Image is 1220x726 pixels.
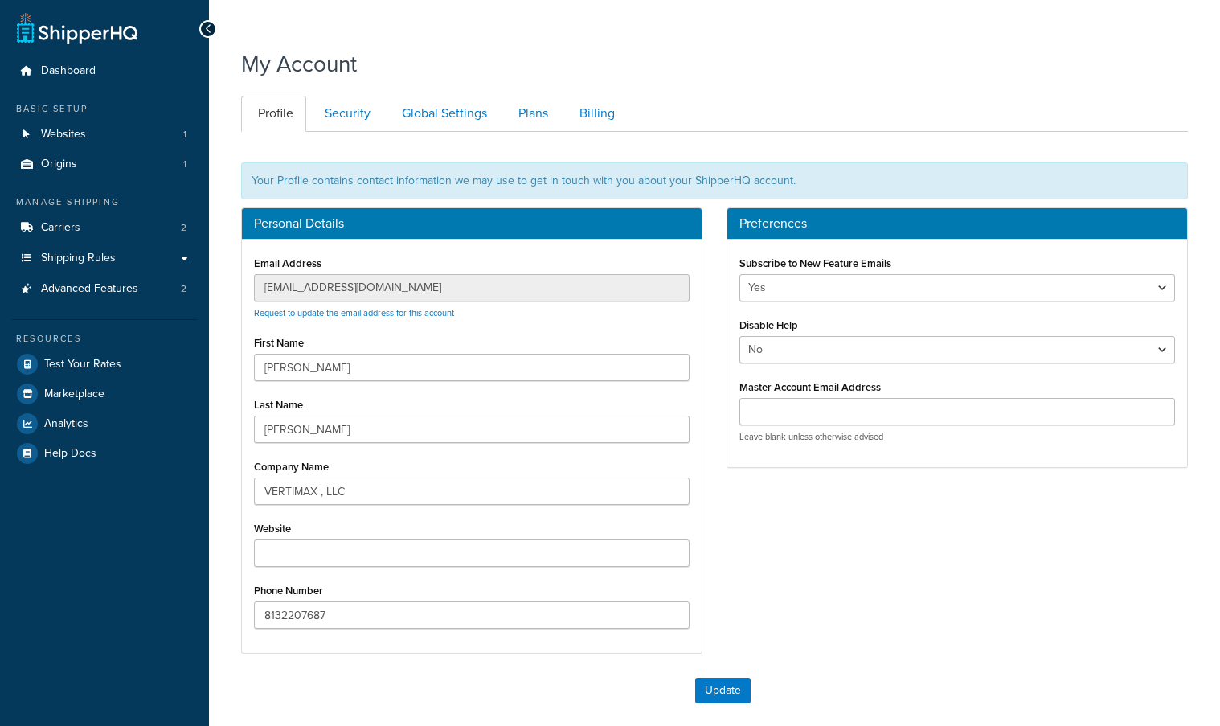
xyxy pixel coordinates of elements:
[12,213,197,243] a: Carriers 2
[183,158,186,171] span: 1
[181,221,186,235] span: 2
[254,257,321,269] label: Email Address
[181,282,186,296] span: 2
[254,399,303,411] label: Last Name
[241,162,1188,199] div: Your Profile contains contact information we may use to get in touch with you about your ShipperH...
[12,244,197,273] a: Shipping Rules
[254,584,323,597] label: Phone Number
[12,213,197,243] li: Carriers
[254,337,304,349] label: First Name
[12,332,197,346] div: Resources
[254,216,690,231] h3: Personal Details
[12,195,197,209] div: Manage Shipping
[695,678,751,703] button: Update
[12,274,197,304] a: Advanced Features 2
[739,319,798,331] label: Disable Help
[739,381,881,393] label: Master Account Email Address
[12,120,197,150] a: Websites 1
[254,306,454,319] a: Request to update the email address for this account
[12,379,197,408] a: Marketplace
[12,150,197,179] li: Origins
[563,96,628,132] a: Billing
[183,128,186,142] span: 1
[41,221,80,235] span: Carriers
[12,102,197,116] div: Basic Setup
[254,523,291,535] label: Website
[502,96,561,132] a: Plans
[308,96,383,132] a: Security
[41,252,116,265] span: Shipping Rules
[12,350,197,379] a: Test Your Rates
[739,431,1175,443] p: Leave blank unless otherwise advised
[385,96,500,132] a: Global Settings
[12,120,197,150] li: Websites
[241,48,357,80] h1: My Account
[12,439,197,468] a: Help Docs
[254,461,329,473] label: Company Name
[41,158,77,171] span: Origins
[12,56,197,86] a: Dashboard
[241,96,306,132] a: Profile
[44,417,88,431] span: Analytics
[12,150,197,179] a: Origins 1
[12,274,197,304] li: Advanced Features
[739,257,891,269] label: Subscribe to New Feature Emails
[44,388,104,401] span: Marketplace
[44,447,96,461] span: Help Docs
[739,216,1175,231] h3: Preferences
[17,12,137,44] a: ShipperHQ Home
[41,64,96,78] span: Dashboard
[44,358,121,371] span: Test Your Rates
[41,128,86,142] span: Websites
[41,282,138,296] span: Advanced Features
[12,409,197,438] a: Analytics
